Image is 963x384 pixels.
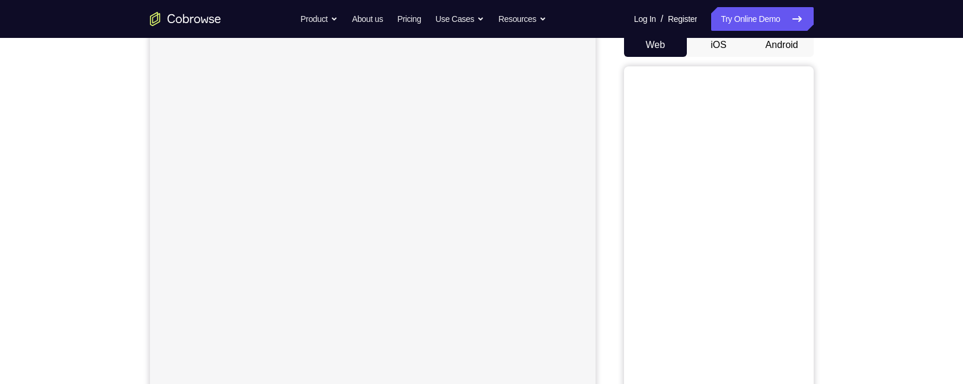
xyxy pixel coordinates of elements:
[711,7,813,31] a: Try Online Demo
[750,33,814,57] button: Android
[150,12,221,26] a: Go to the home page
[624,33,687,57] button: Web
[436,7,484,31] button: Use Cases
[668,7,697,31] a: Register
[300,7,338,31] button: Product
[397,7,421,31] a: Pricing
[687,33,750,57] button: iOS
[352,7,383,31] a: About us
[498,7,546,31] button: Resources
[661,12,663,26] span: /
[634,7,656,31] a: Log In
